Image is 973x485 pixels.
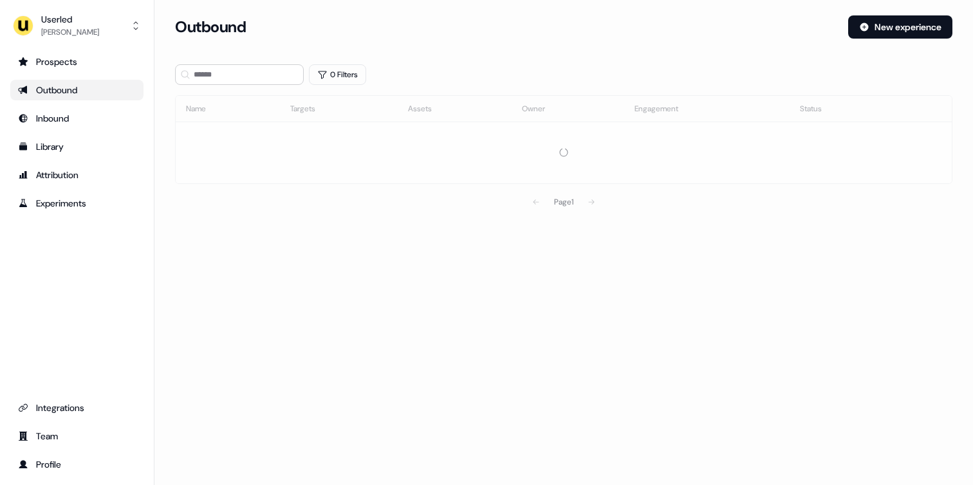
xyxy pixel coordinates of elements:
div: Integrations [18,401,136,414]
a: Go to profile [10,454,144,475]
h3: Outbound [175,17,246,37]
div: Attribution [18,169,136,181]
button: Userled[PERSON_NAME] [10,10,144,41]
a: Go to team [10,426,144,446]
a: Go to outbound experience [10,80,144,100]
div: Experiments [18,197,136,210]
div: Profile [18,458,136,471]
div: Library [18,140,136,153]
a: Go to experiments [10,193,144,214]
div: Inbound [18,112,136,125]
button: 0 Filters [309,64,366,85]
a: Go to Inbound [10,108,144,129]
div: Outbound [18,84,136,96]
a: Go to integrations [10,398,144,418]
div: Userled [41,13,99,26]
a: Go to attribution [10,165,144,185]
button: New experience [848,15,952,39]
div: Prospects [18,55,136,68]
a: Go to prospects [10,51,144,72]
div: Team [18,430,136,443]
a: Go to templates [10,136,144,157]
div: [PERSON_NAME] [41,26,99,39]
